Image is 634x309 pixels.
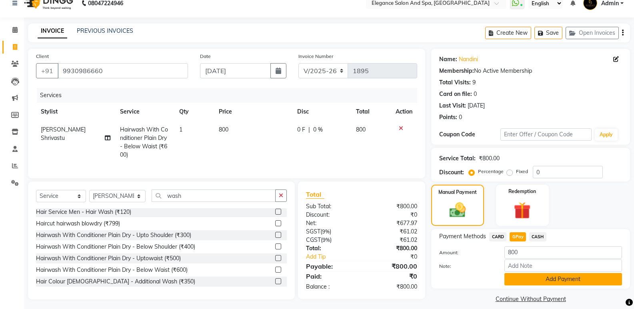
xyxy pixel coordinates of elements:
span: [PERSON_NAME] Shrivastu [41,126,86,142]
input: Search or Scan [152,189,276,202]
div: ₹61.02 [362,227,423,236]
button: Open Invoices [566,27,619,39]
div: Balance : [300,283,362,291]
span: 1 [179,126,182,133]
input: Search by Name/Mobile/Email/Code [58,63,188,78]
span: 800 [219,126,228,133]
label: Note: [433,263,498,270]
span: 0 F [297,126,305,134]
div: Discount: [300,211,362,219]
img: _cash.svg [444,201,471,219]
span: 0 % [313,126,323,134]
label: Manual Payment [438,189,477,196]
div: 0 [459,113,462,122]
input: Amount [504,246,622,259]
div: ( ) [300,236,362,244]
div: ₹800.00 [362,261,423,271]
div: Total Visits: [439,78,471,87]
div: Net: [300,219,362,227]
div: ₹0 [372,253,423,261]
div: ( ) [300,227,362,236]
div: Total: [300,244,362,253]
th: Action [391,103,417,121]
button: Apply [595,129,618,141]
label: Fixed [516,168,528,175]
span: SGST [306,228,320,235]
div: 9 [472,78,476,87]
div: ₹61.02 [362,236,423,244]
div: Name: [439,55,457,64]
div: ₹800.00 [362,202,423,211]
div: Discount: [439,168,464,177]
div: ₹0 [362,211,423,219]
span: 9% [322,237,330,243]
div: Sub Total: [300,202,362,211]
div: ₹800.00 [479,154,500,163]
div: ₹0 [362,271,423,281]
button: Save [534,27,562,39]
label: Date [200,53,211,60]
input: Enter Offer / Coupon Code [500,128,592,141]
label: Percentage [478,168,504,175]
div: No Active Membership [439,67,622,75]
th: Stylist [36,103,115,121]
div: Points: [439,113,457,122]
label: Client [36,53,49,60]
a: INVOICE [38,24,67,38]
span: | [308,126,310,134]
span: Payment Methods [439,232,486,241]
div: Payable: [300,261,362,271]
span: CGST [306,236,321,243]
div: Hairwash With Conditioner Plain Dry - Upto Shoulder (₹300) [36,231,191,239]
th: Disc [292,103,352,121]
span: Total [306,190,324,199]
th: Total [351,103,391,121]
th: Price [214,103,292,121]
div: 0 [474,90,477,98]
button: +91 [36,63,58,78]
div: Card on file: [439,90,472,98]
div: Paid: [300,271,362,281]
div: Hairwash With Conditioner Plain Dry - Below Shoulder (₹400) [36,243,195,251]
div: Haircut hairwash blowdry (₹799) [36,219,120,228]
button: Create New [485,27,531,39]
div: Last Visit: [439,102,466,110]
label: Invoice Number [298,53,333,60]
span: CARD [489,232,506,241]
div: Hair Service Men - Hair Wash (₹120) [36,208,131,216]
span: 9% [322,228,330,235]
div: Services [37,88,423,103]
div: ₹800.00 [362,283,423,291]
div: Hairwash With Conditioner Plain Dry - Below Waist (₹600) [36,266,188,274]
span: Hairwash With Conditioner Plain Dry - Below Waist (₹600) [120,126,168,158]
input: Add Note [504,259,622,272]
span: 800 [356,126,366,133]
a: Add Tip [300,253,372,261]
a: Nandini [459,55,478,64]
button: Add Payment [504,273,622,285]
label: Amount: [433,249,498,256]
a: PREVIOUS INVOICES [77,27,133,34]
span: CASH [529,232,546,241]
a: Continue Without Payment [433,295,628,303]
th: Service [115,103,174,121]
label: Redemption [508,188,536,195]
div: ₹800.00 [362,244,423,253]
div: Hairwash With Conditioner Plain Dry - Uptowaist (₹500) [36,254,181,263]
th: Qty [174,103,214,121]
img: _gift.svg [508,200,536,221]
div: Coupon Code [439,130,500,139]
div: [DATE] [468,102,485,110]
div: Service Total: [439,154,476,163]
div: Hair Colour [DEMOGRAPHIC_DATA] - Additional Wash (₹350) [36,277,195,286]
span: GPay [510,232,526,241]
div: ₹677.97 [362,219,423,227]
div: Membership: [439,67,474,75]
